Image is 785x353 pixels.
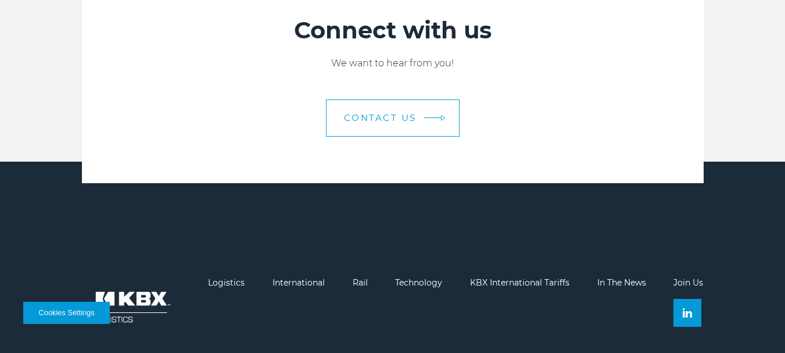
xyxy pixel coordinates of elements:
a: Logistics [208,277,245,288]
img: Linkedin [683,308,692,318]
a: Rail [353,277,368,288]
h2: Connect with us [82,16,704,45]
span: Contact Us [344,113,417,122]
a: Join Us [673,277,703,288]
a: Contact Us arrow arrow [326,99,460,137]
img: arrow [440,115,445,121]
a: International [273,277,325,288]
a: KBX International Tariffs [470,277,569,288]
p: We want to hear from you! [82,56,704,70]
img: kbx logo [82,278,181,336]
button: Cookies Settings [23,302,110,324]
a: In The News [597,277,646,288]
a: Technology [395,277,442,288]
